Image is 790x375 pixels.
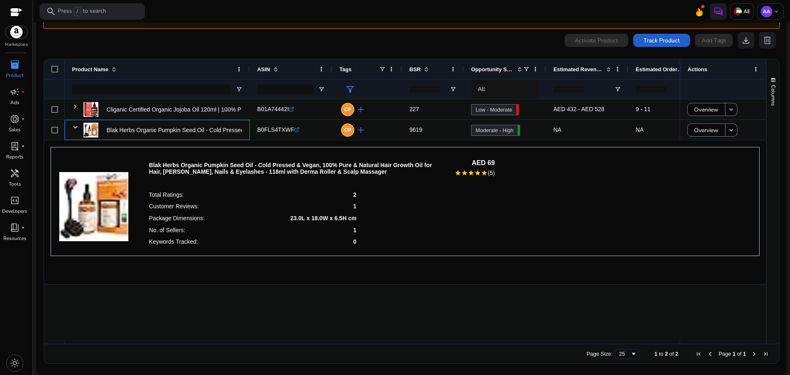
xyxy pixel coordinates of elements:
p: Marketplace [5,42,28,48]
span: / [74,7,81,16]
span: filter_alt [345,84,355,94]
p: Ads [10,99,19,106]
span: ASIN [257,66,270,72]
p: Product [6,72,23,79]
mat-icon: keyboard_arrow_down [727,106,735,113]
p: AA [761,6,772,17]
button: Open Filter Menu [450,86,456,93]
div: Next Page [751,351,757,357]
span: donut_small [10,114,20,124]
span: keyboard_arrow_down [773,8,780,15]
p: AE [742,8,750,15]
span: NA [553,126,561,133]
p: 23.0L x 18.0W x 6.5H cm [290,215,357,221]
p: 2 [353,191,357,198]
img: amazon.svg [5,26,28,38]
span: 2 [665,351,668,357]
p: No. of Sellers: [149,227,185,233]
mat-icon: star [468,170,474,176]
img: 51crUDqQzIL._AC_US40_.jpg [84,102,98,117]
p: 0 [353,238,357,245]
span: of [737,351,741,357]
span: fiber_manual_record [21,90,25,93]
p: Press to search [58,7,106,16]
button: Open Filter Menu [318,86,325,93]
div: Page Size: [587,351,613,357]
span: Actions [688,66,707,72]
span: Page [718,351,731,357]
div: Previous Page [707,351,713,357]
p: Developers [2,207,27,215]
p: Cliganic Certified Organic Jojoba Oil 120ml | 100% Pure Natural... [107,101,274,118]
span: search [46,7,56,16]
p: Package Dimensions: [149,215,204,221]
span: Estimated Revenue/Day [553,66,603,72]
span: (5) [488,170,495,176]
span: Estimated Orders/Day [636,66,685,72]
span: CP [344,107,351,112]
span: 9 - 11 [636,106,651,112]
span: Product Name [72,66,108,72]
button: Overview [687,103,725,116]
span: of [669,351,674,357]
p: Keywords Tracked: [149,238,198,245]
div: First Page [695,351,702,357]
span: 227 [409,106,419,112]
span: B01A74442I [257,106,289,112]
span: B0FLS4TXWF [257,126,294,133]
span: add [356,105,366,114]
span: code_blocks [10,196,20,205]
div: Page Size [615,349,640,359]
span: add [356,125,366,135]
a: Low - Moderate [471,104,516,115]
p: Blak Herbs Organic Pumpkin Seed Oil - Cold Pressed & Vegan, 100% Pure & Natural Hair Growth Oil f... [149,162,444,175]
span: NA [636,126,644,133]
p: Resources [3,235,26,242]
span: Tags [339,66,351,72]
p: 1 [353,227,357,233]
span: fiber_manual_record [21,226,25,229]
p: Sales [9,126,21,133]
span: Overview [694,122,718,139]
span: 2 [675,351,678,357]
button: Overview [687,123,725,137]
span: fiber_manual_record [21,144,25,148]
span: to [659,351,663,357]
span: 48.22 [516,104,519,115]
span: 1 [743,351,746,357]
p: Customer Reviews: [149,203,199,210]
span: Overview [694,101,718,118]
span: download [741,35,751,45]
span: campaign [10,87,20,97]
span: BSR [409,66,421,72]
button: Track Product [633,34,690,47]
span: CP [344,128,351,133]
span: inventory_2 [10,60,20,70]
p: Tools [9,180,21,188]
span: fiber_manual_record [21,117,25,121]
span: 60.48 [518,125,520,136]
a: Moderate - High [471,125,518,136]
span: 1 [655,351,658,357]
img: 41tsxmZgZSL._AC_US40_.jpg [84,123,98,137]
img: 41tsxmZgZSL._AC_US40_.jpg [59,156,128,241]
button: Open Filter Menu [614,86,621,93]
p: Total Ratings: [149,191,184,198]
span: book_4 [10,223,20,233]
span: All [478,85,485,93]
p: Blak Herbs Organic Pumpkin Seed Oil - Cold Pressed & Vegan, 100%... [107,122,290,139]
span: Track Product [644,36,680,45]
span: 9619 [409,126,422,133]
span: Opportunity Score [471,66,514,72]
mat-icon: star [455,170,461,176]
mat-icon: keyboard_arrow_down [727,126,735,134]
button: Open Filter Menu [236,86,242,93]
mat-icon: star [461,170,468,176]
img: ae.svg [734,7,742,16]
button: download [738,32,754,49]
p: 1 [353,203,357,210]
div: 25 [619,351,630,357]
span: Columns [769,85,777,106]
span: AED 432 - AED 528 [553,106,604,112]
mat-icon: star [474,170,481,176]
